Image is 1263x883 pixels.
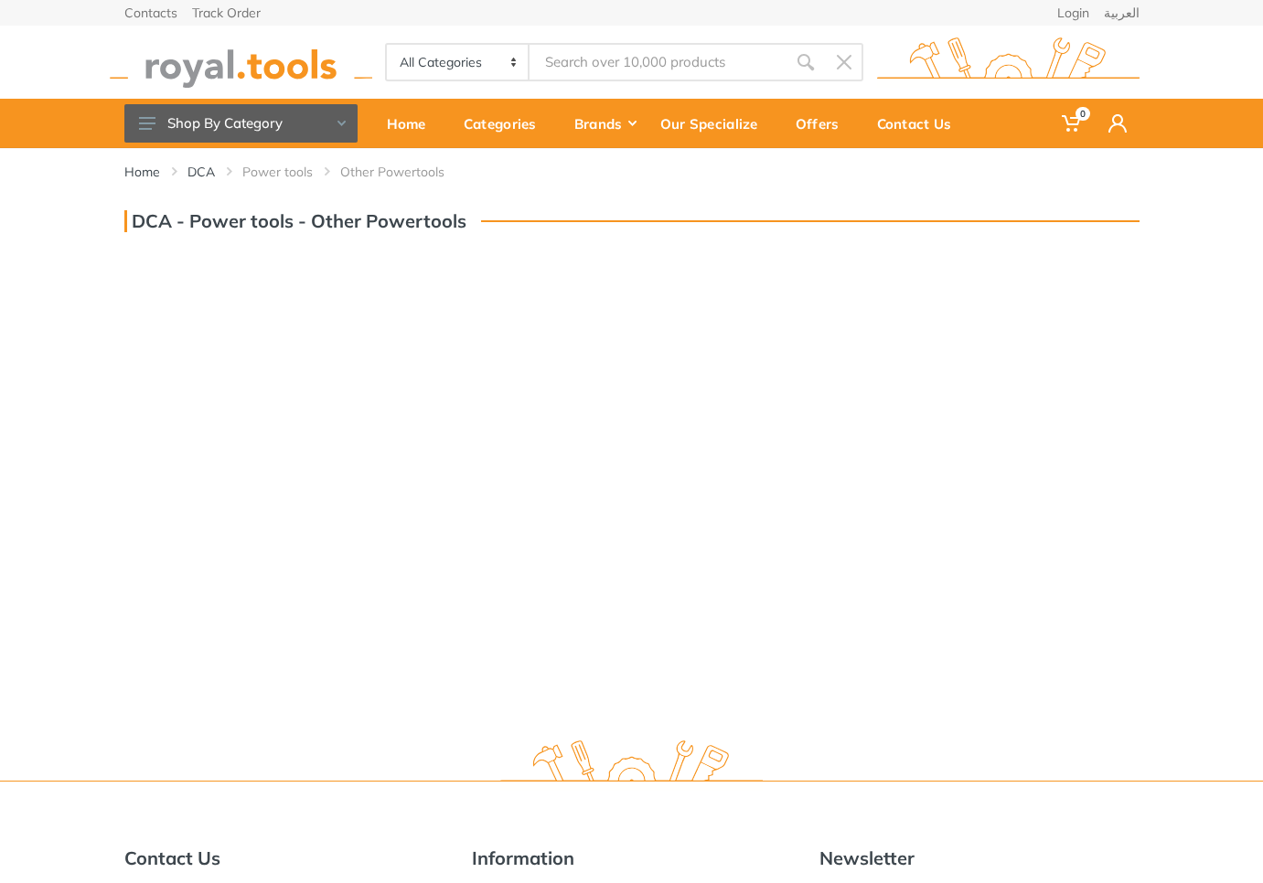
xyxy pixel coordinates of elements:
a: Home [124,163,160,181]
h5: Contact Us [124,847,444,869]
a: 0 [1049,99,1096,148]
div: Categories [451,104,562,143]
button: Shop By Category [124,104,358,143]
img: royal.tools Logo [877,37,1140,88]
span: 0 [1076,107,1090,121]
select: Category [387,45,530,80]
a: Login [1057,6,1089,19]
div: Offers [783,104,864,143]
div: Home [374,104,451,143]
a: Power tools [242,163,313,181]
a: Track Order [192,6,261,19]
a: العربية [1104,6,1140,19]
a: Home [374,99,451,148]
a: Contact Us [864,99,977,148]
h5: Newsletter [819,847,1140,869]
div: Our Specialize [648,104,783,143]
div: Brands [562,104,648,143]
div: Contact Us [864,104,977,143]
a: Our Specialize [648,99,783,148]
input: Site search [530,43,786,81]
a: Contacts [124,6,177,19]
a: DCA [187,163,215,181]
nav: breadcrumb [124,163,1140,181]
h3: DCA - Power tools - Other Powertools [124,210,466,232]
li: Other Powertools [340,163,472,181]
h5: Information [472,847,792,869]
img: royal.tools Logo [110,37,372,88]
a: Offers [783,99,864,148]
img: royal.tools Logo [500,740,763,791]
a: Categories [451,99,562,148]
